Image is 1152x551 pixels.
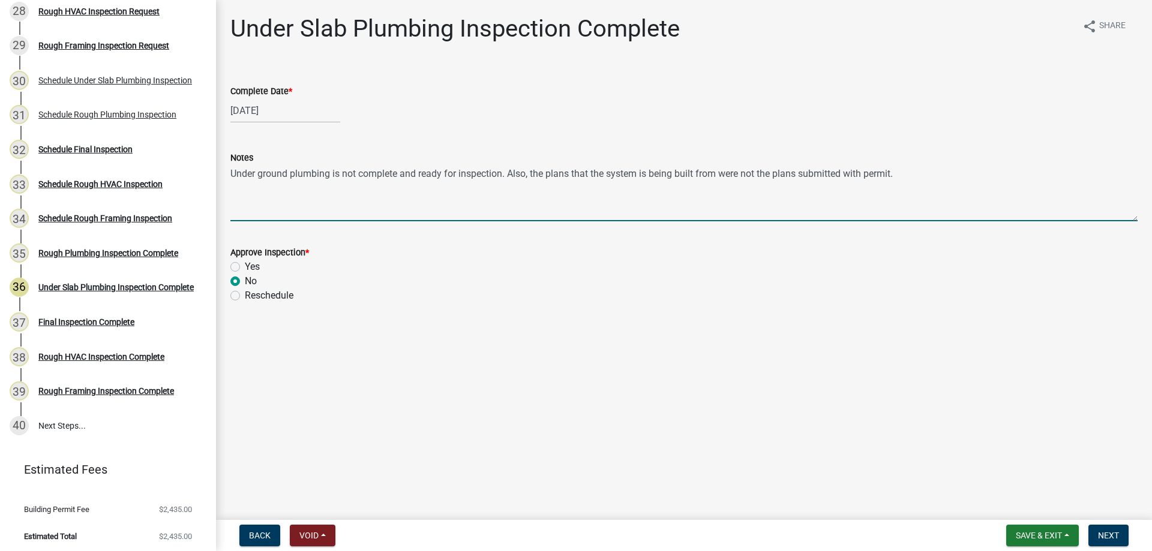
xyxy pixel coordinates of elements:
[10,312,29,332] div: 37
[1098,531,1119,540] span: Next
[245,274,257,288] label: No
[230,98,340,123] input: mm/dd/yyyy
[10,140,29,159] div: 32
[10,105,29,124] div: 31
[1073,14,1135,38] button: shareShare
[249,531,271,540] span: Back
[38,387,174,395] div: Rough Framing Inspection Complete
[10,71,29,90] div: 30
[24,505,89,513] span: Building Permit Fee
[10,278,29,297] div: 36
[10,416,29,435] div: 40
[1016,531,1062,540] span: Save & Exit
[38,145,133,153] div: Schedule Final Inspection
[10,2,29,21] div: 28
[24,532,77,540] span: Estimated Total
[299,531,319,540] span: Void
[10,174,29,194] div: 33
[38,353,164,361] div: Rough HVAC Inspection Complete
[290,525,335,546] button: Void
[230,14,680,43] h1: Under Slab Plumbing Inspection Complete
[230,249,309,257] label: Approve Inspection
[10,457,197,481] a: Estimated Fees
[38,283,194,291] div: Under Slab Plumbing Inspection Complete
[230,154,253,162] label: Notes
[10,381,29,401] div: 39
[230,88,292,96] label: Complete Date
[10,347,29,366] div: 38
[38,41,169,50] div: Rough Framing Inspection Request
[38,214,172,222] div: Schedule Rough Framing Inspection
[10,209,29,228] div: 34
[245,260,260,274] label: Yes
[38,76,192,85] div: Schedule Under Slab Plumbing Inspection
[159,505,192,513] span: $2,435.00
[38,249,178,257] div: Rough Plumbing Inspection Complete
[1006,525,1079,546] button: Save & Exit
[245,288,293,303] label: Reschedule
[38,7,160,16] div: Rough HVAC Inspection Request
[159,532,192,540] span: $2,435.00
[1099,19,1126,34] span: Share
[239,525,280,546] button: Back
[10,36,29,55] div: 29
[1082,19,1097,34] i: share
[38,110,176,119] div: Schedule Rough Plumbing Inspection
[38,180,163,188] div: Schedule Rough HVAC Inspection
[1088,525,1129,546] button: Next
[10,243,29,263] div: 35
[38,318,134,326] div: Final Inspection Complete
